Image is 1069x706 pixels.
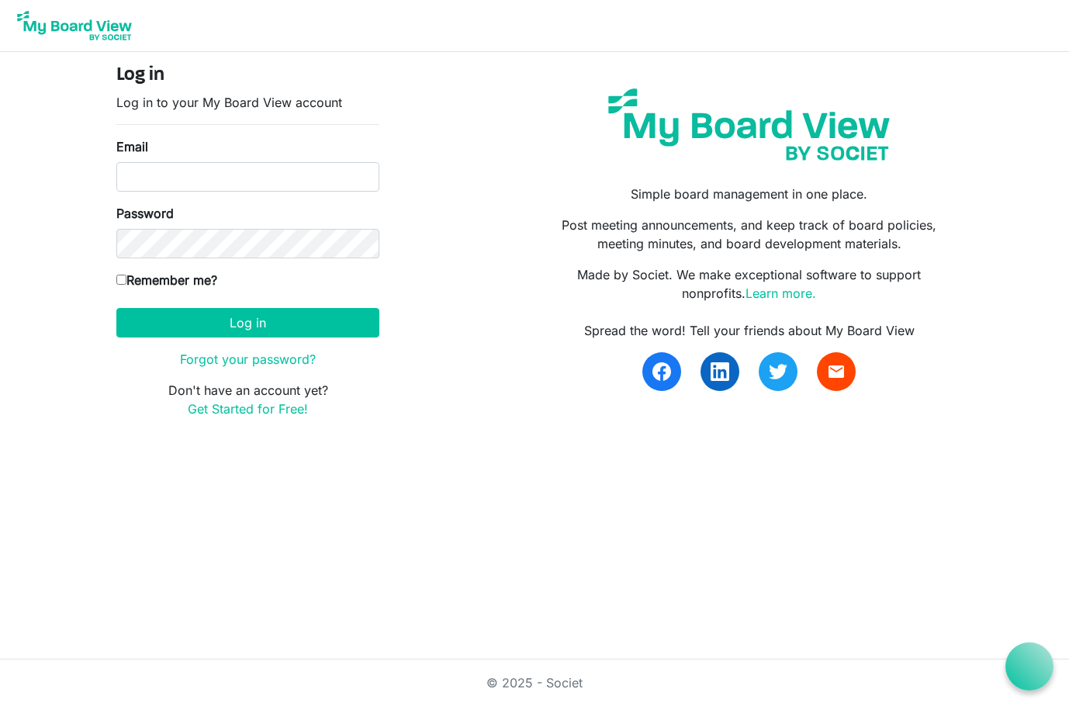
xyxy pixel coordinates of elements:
[188,401,308,417] a: Get Started for Free!
[546,185,953,203] p: Simple board management in one place.
[12,6,137,45] img: My Board View Logo
[711,362,729,381] img: linkedin.svg
[116,64,379,87] h4: Log in
[769,362,787,381] img: twitter.svg
[116,308,379,337] button: Log in
[827,362,846,381] span: email
[180,351,316,367] a: Forgot your password?
[546,321,953,340] div: Spread the word! Tell your friends about My Board View
[116,204,174,223] label: Password
[116,381,379,418] p: Don't have an account yet?
[486,675,583,690] a: © 2025 - Societ
[546,265,953,303] p: Made by Societ. We make exceptional software to support nonprofits.
[652,362,671,381] img: facebook.svg
[746,286,816,301] a: Learn more.
[116,271,217,289] label: Remember me?
[116,137,148,156] label: Email
[116,93,379,112] p: Log in to your My Board View account
[546,216,953,253] p: Post meeting announcements, and keep track of board policies, meeting minutes, and board developm...
[116,275,126,285] input: Remember me?
[817,352,856,391] a: email
[597,77,901,172] img: my-board-view-societ.svg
